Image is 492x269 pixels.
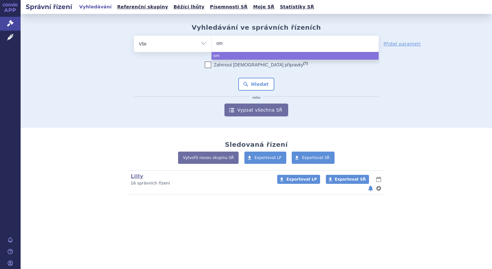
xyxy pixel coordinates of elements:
h2: Správní řízení [21,2,77,11]
a: Vytvořit novou skupinu SŘ [178,152,239,164]
p: 16 správních řízení [131,181,269,186]
a: Exportovat LP [277,175,320,184]
a: Vypsat všechna SŘ [224,104,288,116]
button: notifikace [367,184,374,192]
span: Exportovat LP [286,177,317,182]
span: Exportovat SŘ [335,177,366,182]
a: Exportovat SŘ [326,175,369,184]
a: Lilly [131,173,143,179]
h2: Sledovaná řízení [225,141,288,148]
a: Referenční skupiny [115,3,170,11]
label: Zahrnout [DEMOGRAPHIC_DATA] přípravky [205,62,308,68]
a: Přidat parametr [383,41,421,47]
span: Exportovat LP [255,155,282,160]
a: Běžící lhůty [172,3,206,11]
a: Statistiky SŘ [278,3,316,11]
a: Vyhledávání [77,3,114,11]
span: Exportovat SŘ [302,155,330,160]
i: nebo [249,96,264,100]
button: lhůty [375,175,382,183]
abbr: (?) [303,61,308,65]
a: Exportovat LP [244,152,287,164]
button: nastavení [375,184,382,192]
h2: Vyhledávání ve správních řízeních [192,24,321,31]
a: Exportovat SŘ [292,152,335,164]
li: om [212,52,379,60]
a: Moje SŘ [251,3,276,11]
a: Písemnosti SŘ [208,3,250,11]
button: Hledat [238,78,275,91]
